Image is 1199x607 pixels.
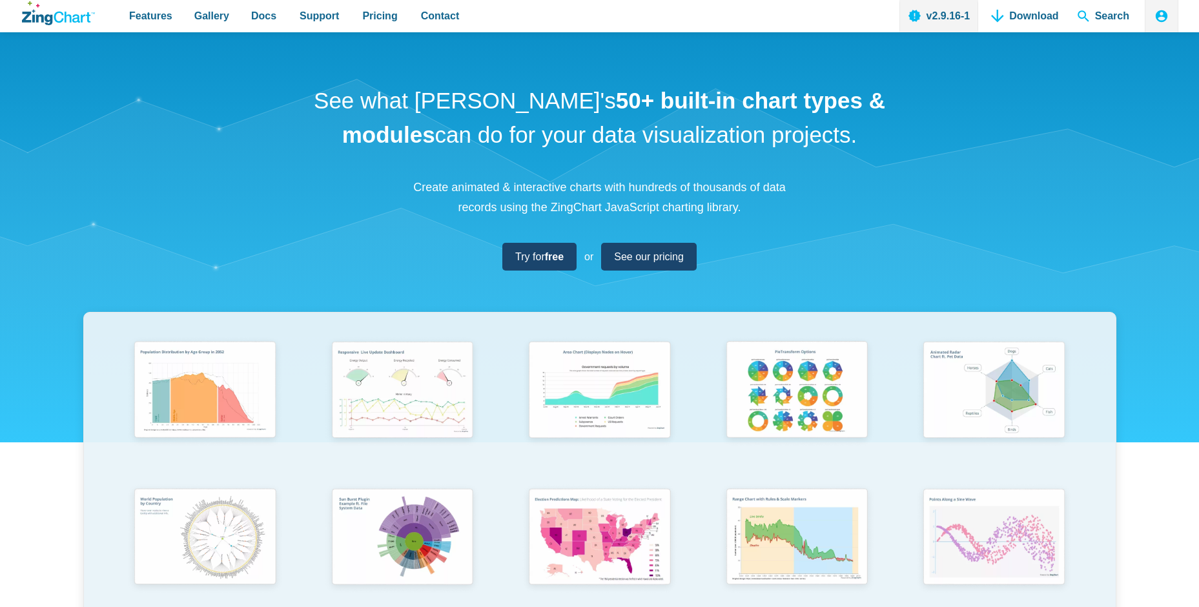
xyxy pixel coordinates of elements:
[915,482,1072,595] img: Points Along a Sine Wave
[323,335,481,448] img: Responsive Live Update Dashboard
[718,335,876,448] img: Pie Transform Options
[309,84,890,152] h1: See what [PERSON_NAME]'s can do for your data visualization projects.
[251,7,276,25] span: Docs
[194,7,229,25] span: Gallery
[421,7,460,25] span: Contact
[129,7,172,25] span: Features
[601,243,697,271] a: See our pricing
[698,335,896,482] a: Pie Transform Options
[502,243,577,271] a: Try forfree
[614,248,684,265] span: See our pricing
[362,7,397,25] span: Pricing
[515,248,564,265] span: Try for
[545,251,564,262] strong: free
[126,482,283,595] img: World Population by Country
[22,1,95,25] a: ZingChart Logo. Click to return to the homepage
[303,335,501,482] a: Responsive Live Update Dashboard
[520,482,678,595] img: Election Predictions Map
[300,7,339,25] span: Support
[915,335,1072,448] img: Animated Radar Chart ft. Pet Data
[501,335,699,482] a: Area Chart (Displays Nodes on Hover)
[896,335,1093,482] a: Animated Radar Chart ft. Pet Data
[584,248,593,265] span: or
[107,335,304,482] a: Population Distribution by Age Group in 2052
[323,482,481,595] img: Sun Burst Plugin Example ft. File System Data
[342,88,885,147] strong: 50+ built-in chart types & modules
[406,178,794,217] p: Create animated & interactive charts with hundreds of thousands of data records using the ZingCha...
[718,482,876,595] img: Range Chart with Rultes & Scale Markers
[520,335,678,448] img: Area Chart (Displays Nodes on Hover)
[126,335,283,448] img: Population Distribution by Age Group in 2052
